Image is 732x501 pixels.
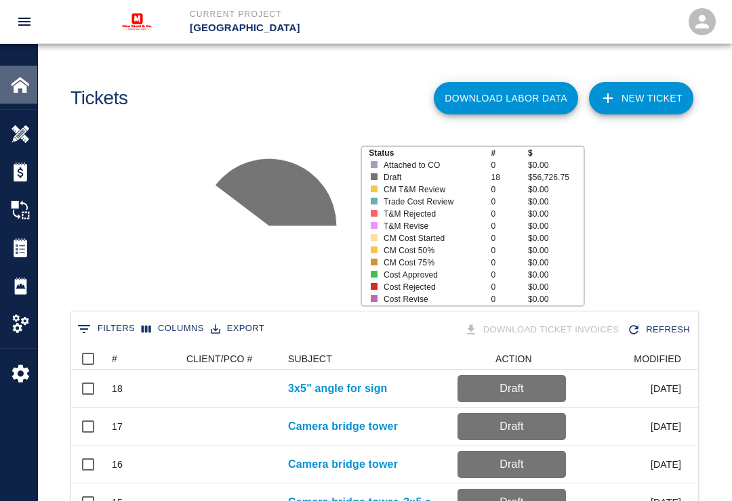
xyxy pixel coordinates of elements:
[528,183,584,196] p: $0.00
[491,269,528,281] p: 0
[491,196,528,208] p: 0
[451,348,573,370] div: ACTION
[384,171,481,183] p: Draft
[288,380,387,397] a: 3x5" angle for sign
[288,348,332,370] div: SUBJECT
[384,159,481,171] p: Attached to CO
[528,147,584,159] p: $
[528,220,584,232] p: $0.00
[528,293,584,305] p: $0.00
[384,244,481,257] p: CM Cost 50%
[112,420,123,433] div: 17
[589,82,693,114] a: NEW TICKET
[573,445,688,483] div: [DATE]
[180,348,281,370] div: CLIENT/PCO #
[528,269,584,281] p: $0.00
[288,456,398,473] a: Camera bridge tower
[528,257,584,269] p: $0.00
[491,257,528,269] p: 0
[138,318,207,339] button: Select columns
[112,3,163,41] img: MAX Steel & Co.
[528,244,584,257] p: $0.00
[288,418,398,435] a: Camera bridge tower
[434,82,578,114] button: Download Labor Data
[384,293,481,305] p: Cost Revise
[112,382,123,395] div: 18
[491,159,528,171] p: 0
[70,87,128,110] h1: Tickets
[463,456,561,473] p: Draft
[112,348,117,370] div: #
[190,20,439,36] p: [GEOGRAPHIC_DATA]
[384,183,481,196] p: CM T&M Review
[112,458,123,471] div: 16
[528,232,584,244] p: $0.00
[186,348,253,370] div: CLIENT/PCO #
[528,159,584,171] p: $0.00
[384,257,481,269] p: CM Cost 75%
[573,408,688,445] div: [DATE]
[369,147,491,159] p: Status
[491,208,528,220] p: 0
[624,318,695,342] button: Refresh
[384,196,481,208] p: Trade Cost Review
[74,318,138,340] button: Show filters
[491,220,528,232] p: 0
[528,208,584,220] p: $0.00
[463,418,561,435] p: Draft
[384,220,481,232] p: T&M Revise
[528,281,584,293] p: $0.00
[491,281,528,293] p: 0
[105,348,180,370] div: #
[462,318,625,342] div: Tickets download in groups of 15
[573,348,688,370] div: MODIFIED
[634,348,681,370] div: MODIFIED
[384,269,481,281] p: Cost Approved
[495,348,532,370] div: ACTION
[573,370,688,408] div: [DATE]
[491,147,528,159] p: #
[491,171,528,183] p: 18
[384,208,481,220] p: T&M Rejected
[664,436,732,501] iframe: Chat Widget
[491,293,528,305] p: 0
[528,171,584,183] p: $56,726.75
[491,244,528,257] p: 0
[463,380,561,397] p: Draft
[491,232,528,244] p: 0
[491,183,528,196] p: 0
[281,348,451,370] div: SUBJECT
[624,318,695,342] div: Refresh the list
[384,281,481,293] p: Cost Rejected
[8,5,41,38] button: open drawer
[384,232,481,244] p: CM Cost Started
[190,8,439,20] p: Current Project
[207,318,268,339] button: Export
[528,196,584,208] p: $0.00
